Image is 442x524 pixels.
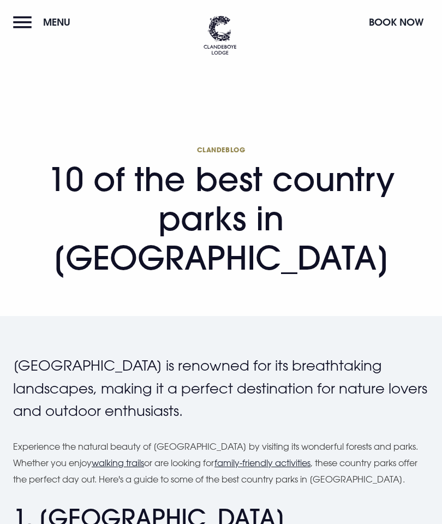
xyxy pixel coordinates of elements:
span: Clandeblog [13,145,429,154]
button: Book Now [363,10,429,34]
button: Menu [13,10,76,34]
a: family-friendly activities [214,457,310,468]
p: Experience the natural beauty of [GEOGRAPHIC_DATA] by visiting its wonderful forests and parks. W... [13,438,429,488]
img: Clandeboye Lodge [204,16,236,55]
h1: 10 of the best country parks in [GEOGRAPHIC_DATA] [13,145,429,277]
a: walking trails [92,457,144,468]
p: [GEOGRAPHIC_DATA] is renowned for its breathtaking landscapes, making it a perfect destination fo... [13,354,429,422]
span: Menu [43,16,70,28]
